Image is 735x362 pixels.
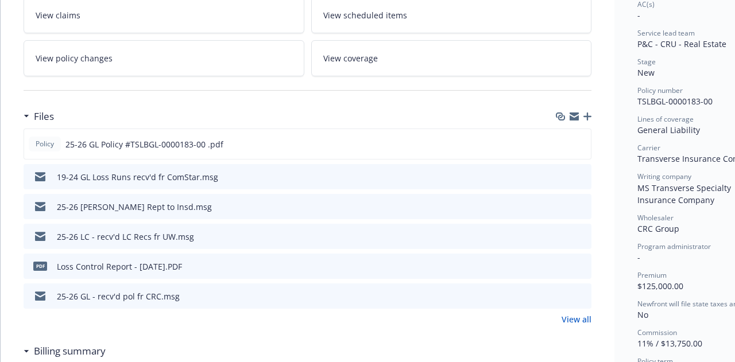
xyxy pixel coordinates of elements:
span: Commission [637,328,677,337]
span: View policy changes [36,52,113,64]
span: 11% / $13,750.00 [637,338,702,349]
span: Policy [33,139,56,149]
span: $125,000.00 [637,281,683,291]
span: View coverage [323,52,378,64]
span: 25-26 GL Policy #TSLBGL-0000183-00 .pdf [65,138,223,150]
button: preview file [577,171,587,183]
button: preview file [577,201,587,213]
button: download file [558,260,567,273]
div: 25-26 [PERSON_NAME] Rept to Insd.msg [57,201,212,213]
a: View policy changes [24,40,304,76]
span: Service lead team [637,28,695,38]
div: 25-26 LC - recv'd LC Recs fr UW.msg [57,231,194,243]
button: preview file [576,138,586,150]
h3: Billing summary [34,344,106,359]
span: Wholesaler [637,213,674,223]
span: - [637,252,640,263]
button: download file [558,171,567,183]
span: Premium [637,270,667,280]
a: View coverage [311,40,592,76]
span: TSLBGL-0000183-00 [637,96,713,107]
span: Writing company [637,172,691,181]
button: preview file [577,290,587,302]
span: P&C - CRU - Real Estate [637,38,726,49]
span: Stage [637,57,656,67]
button: preview file [577,231,587,243]
button: download file [558,201,567,213]
button: download file [558,290,567,302]
span: Lines of coverage [637,114,694,124]
span: View claims [36,9,80,21]
div: 19-24 GL Loss Runs recv'd fr ComStar.msg [57,171,218,183]
div: 25-26 GL - recv'd pol fr CRC.msg [57,290,180,302]
span: View scheduled items [323,9,407,21]
div: Loss Control Report - [DATE].PDF [57,260,182,273]
button: download file [558,138,567,150]
h3: Files [34,109,54,124]
span: - [637,10,640,21]
a: View all [562,313,591,325]
div: Billing summary [24,344,106,359]
span: Program administrator [637,242,711,251]
button: download file [558,231,567,243]
span: CRC Group [637,223,679,234]
div: Files [24,109,54,124]
span: Policy number [637,85,683,95]
span: MS Transverse Specialty Insurance Company [637,182,733,205]
span: No [637,309,648,320]
span: PDF [33,262,47,270]
button: preview file [577,260,587,273]
span: Carrier [637,143,660,153]
span: New [637,67,655,78]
